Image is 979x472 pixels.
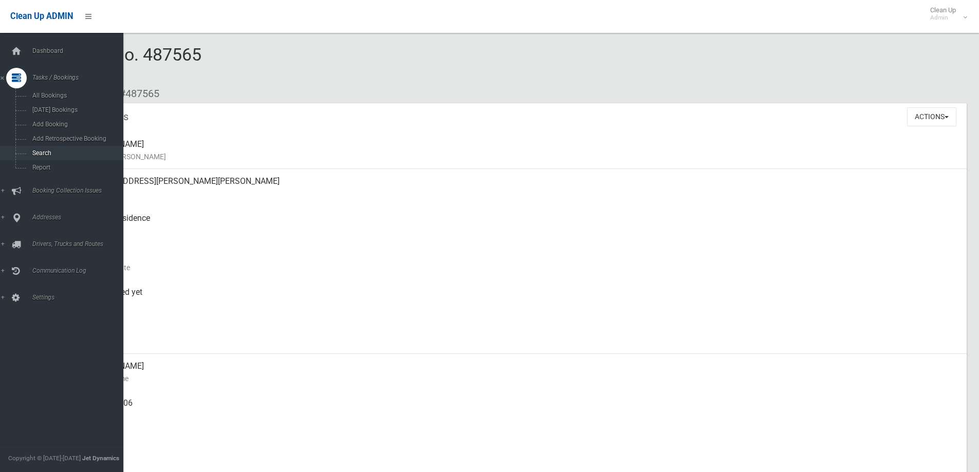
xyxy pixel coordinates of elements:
[29,106,122,114] span: [DATE] Bookings
[82,169,958,206] div: [STREET_ADDRESS][PERSON_NAME][PERSON_NAME]
[29,74,131,81] span: Tasks / Bookings
[930,14,956,22] small: Admin
[29,240,131,248] span: Drivers, Trucks and Routes
[82,243,958,280] div: [DATE]
[29,164,122,171] span: Report
[29,187,131,194] span: Booking Collection Issues
[10,11,73,21] span: Clean Up ADMIN
[925,6,966,22] span: Clean Up
[82,261,958,274] small: Collection Date
[82,150,958,163] small: Name of [PERSON_NAME]
[29,294,131,301] span: Settings
[8,455,81,462] span: Copyright © [DATE]-[DATE]
[82,428,958,465] div: None given
[29,214,131,221] span: Addresses
[82,446,958,459] small: Landline
[112,84,159,103] li: #487565
[29,47,131,54] span: Dashboard
[82,335,958,348] small: Zone
[29,267,131,274] span: Communication Log
[45,44,201,84] span: Booking No. 487565
[82,354,958,391] div: [PERSON_NAME]
[82,455,119,462] strong: Jet Dynamics
[29,92,122,99] span: All Bookings
[82,391,958,428] div: 0423 096 306
[82,187,958,200] small: Address
[82,132,958,169] div: [PERSON_NAME]
[82,372,958,385] small: Contact Name
[29,149,122,157] span: Search
[82,409,958,422] small: Mobile
[29,121,122,128] span: Add Booking
[82,298,958,311] small: Collected At
[29,135,122,142] span: Add Retrospective Booking
[82,280,958,317] div: Not collected yet
[82,224,958,237] small: Pickup Point
[82,206,958,243] div: Front of Residence
[907,107,956,126] button: Actions
[82,317,958,354] div: [DATE]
